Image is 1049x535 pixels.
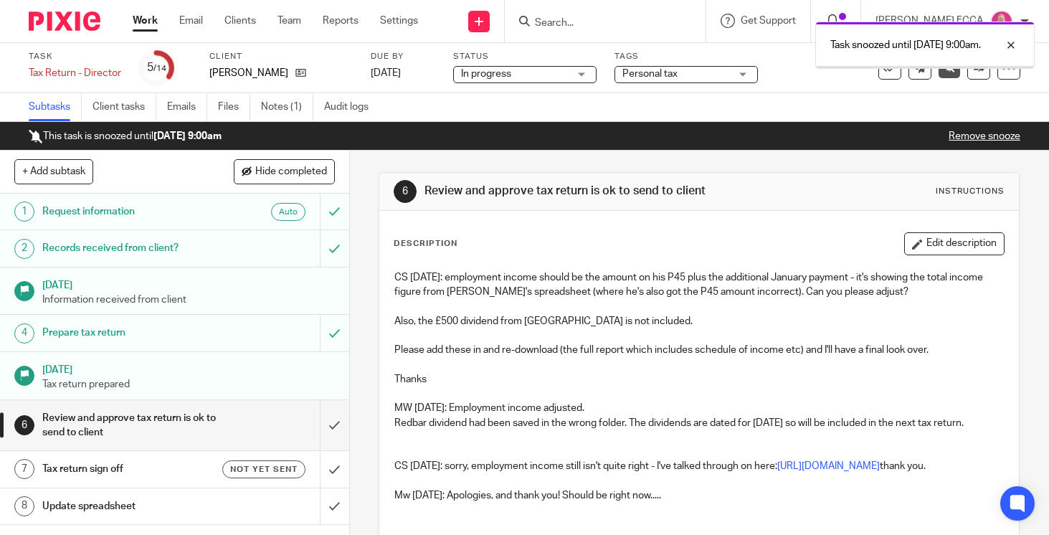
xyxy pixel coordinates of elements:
a: Notes (1) [261,93,313,121]
a: Team [277,14,301,28]
p: Tax return prepared [42,377,335,392]
a: Subtasks [29,93,82,121]
h1: Tax return sign off [42,458,218,480]
label: Status [453,51,597,62]
a: [URL][DOMAIN_NAME] [777,461,880,471]
h1: [DATE] [42,275,335,293]
img: Pixie [29,11,100,31]
div: Tax Return - Director [29,66,121,80]
p: This task is snoozed until [29,129,222,143]
div: 6 [394,180,417,203]
p: MW [DATE]: Employment income adjusted. [394,401,1004,415]
a: Audit logs [324,93,379,121]
button: Hide completed [234,159,335,184]
a: Email [179,14,203,28]
p: Task snoozed until [DATE] 9:00am. [830,38,981,52]
div: 6 [14,415,34,435]
h1: Review and approve tax return is ok to send to client [42,407,218,444]
h1: Review and approve tax return is ok to send to client [424,184,730,199]
p: Redbar dividend had been saved in the wrong folder. The dividends are dated for [DATE] so will be... [394,416,1004,430]
a: Client tasks [92,93,156,121]
p: Thanks [394,372,1004,387]
p: Also, the £500 dividend from [GEOGRAPHIC_DATA] is not included. [394,314,1004,328]
h1: Records received from client? [42,237,218,259]
a: Clients [224,14,256,28]
h1: Request information [42,201,218,222]
p: CS [DATE]: sorry, employment income still isn't quite right - I've talked through on here: thank ... [394,459,1004,473]
div: 2 [14,239,34,259]
p: Information received from client [42,293,335,307]
span: In progress [461,69,511,79]
div: 1 [14,202,34,222]
label: Task [29,51,121,62]
span: Hide completed [255,166,327,178]
a: Work [133,14,158,28]
span: Not yet sent [230,463,298,475]
a: Remove snooze [949,131,1020,141]
div: 7 [14,459,34,479]
p: CS [DATE]: employment income should be the amount on his P45 plus the additional January payment ... [394,270,1004,300]
div: 4 [14,323,34,344]
a: Emails [167,93,207,121]
p: Description [394,238,457,250]
b: [DATE] 9:00am [153,131,222,141]
div: Auto [271,203,305,221]
small: /14 [153,65,166,72]
button: + Add subtask [14,159,93,184]
span: Personal tax [622,69,678,79]
a: Reports [323,14,359,28]
h1: [DATE] [42,359,335,377]
a: Files [218,93,250,121]
div: Instructions [936,186,1005,197]
h1: Prepare tax return [42,322,218,344]
label: Due by [371,51,435,62]
div: 5 [147,60,166,76]
span: [DATE] [371,68,401,78]
h1: Update spreadsheet [42,496,218,517]
div: 8 [14,496,34,516]
img: Cheryl%20Sharp%20FCCA.png [990,10,1013,33]
p: Please add these in and re-download (the full report which includes schedule of income etc) and I... [394,343,1004,357]
a: Settings [380,14,418,28]
label: Client [209,51,353,62]
button: Edit description [904,232,1005,255]
p: [PERSON_NAME] [209,66,288,80]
